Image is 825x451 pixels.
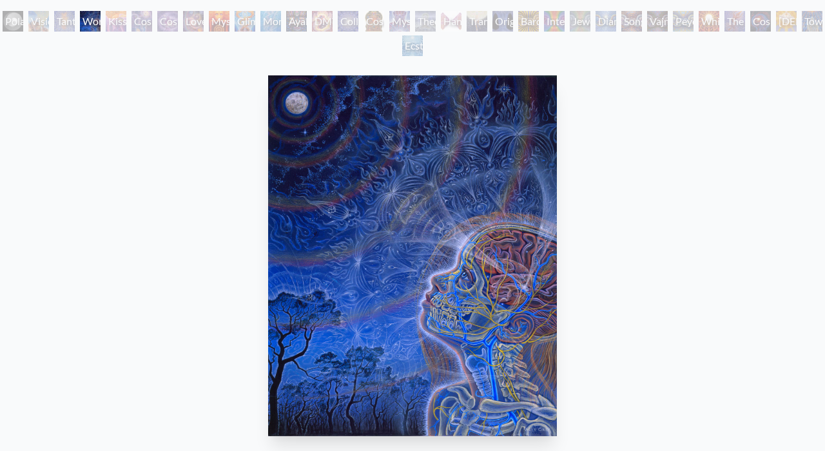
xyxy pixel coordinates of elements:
[673,11,694,32] div: Peyote Being
[492,11,513,32] div: Original Face
[209,11,229,32] div: Mysteriosa 2
[518,11,539,32] div: Bardo Being
[235,11,255,32] div: Glimpsing the Empyrean
[183,11,204,32] div: Love is a Cosmic Force
[3,11,23,32] div: Polar Unity Spiral
[131,11,152,32] div: Cosmic Creativity
[80,11,101,32] div: Wonder
[28,11,49,32] div: Visionary Origin of Language
[364,11,384,32] div: Cosmic [DEMOGRAPHIC_DATA]
[260,11,281,32] div: Monochord
[776,11,797,32] div: [DEMOGRAPHIC_DATA]
[647,11,668,32] div: Vajra Being
[467,11,487,32] div: Transfiguration
[544,11,565,32] div: Interbeing
[802,11,822,32] div: Toward the One
[699,11,719,32] div: White Light
[338,11,358,32] div: Collective Vision
[268,75,557,436] img: Wonder-1996-Alex-Grey-watermarked.jpg
[441,11,461,32] div: Hands that See
[402,35,423,56] div: Ecstasy
[570,11,590,32] div: Jewel Being
[596,11,616,32] div: Diamond Being
[415,11,436,32] div: Theologue
[724,11,745,32] div: The Great Turn
[312,11,333,32] div: DMT - The Spirit Molecule
[157,11,178,32] div: Cosmic Artist
[750,11,771,32] div: Cosmic Consciousness
[389,11,410,32] div: Mystic Eye
[54,11,75,32] div: Tantra
[621,11,642,32] div: Song of Vajra Being
[286,11,307,32] div: Ayahuasca Visitation
[106,11,126,32] div: Kiss of the [MEDICAL_DATA]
